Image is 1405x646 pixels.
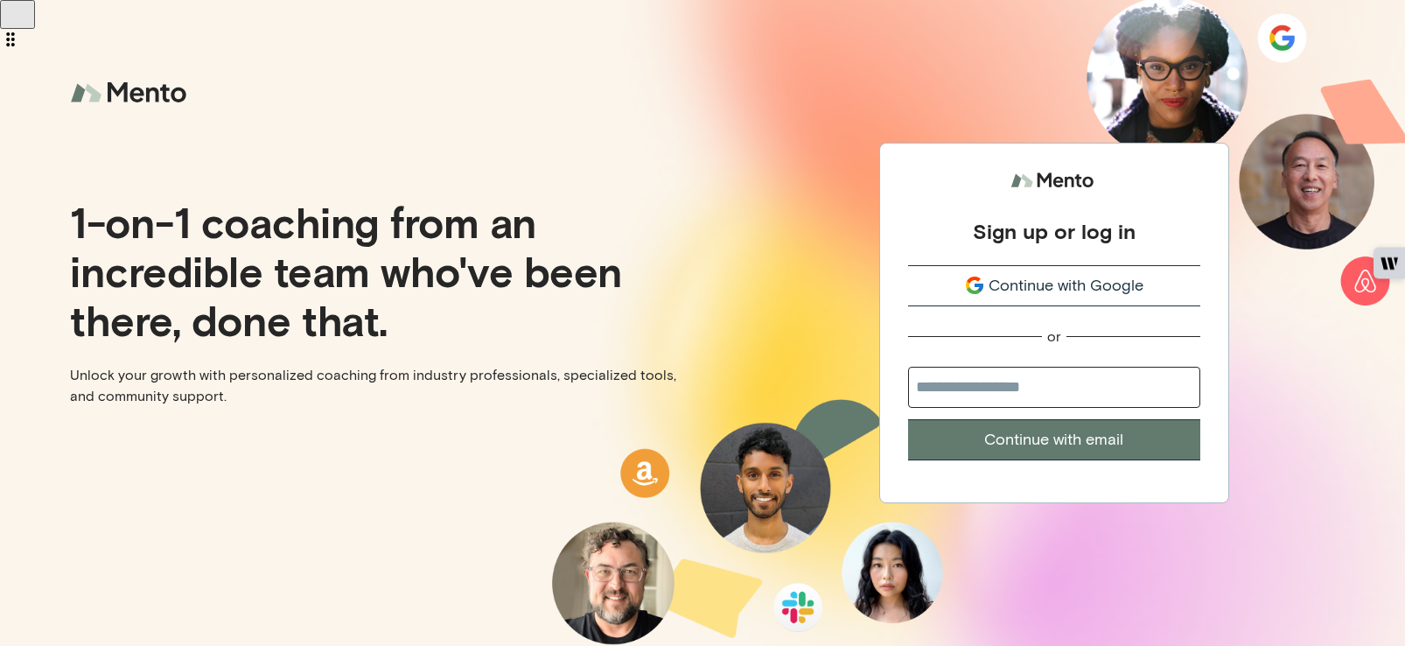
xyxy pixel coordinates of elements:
[70,70,192,116] img: logo
[1010,165,1098,197] img: logo.svg
[70,365,689,407] p: Unlock your growth with personalized coaching from industry professionals, specialized tools, and...
[989,274,1143,298] span: Continue with Google
[908,419,1200,460] button: Continue with email
[1047,327,1061,346] div: or
[973,218,1136,244] div: Sign up or log in
[70,197,689,344] p: 1-on-1 coaching from an incredible team who've been there, done that.
[908,265,1200,306] button: Continue with Google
